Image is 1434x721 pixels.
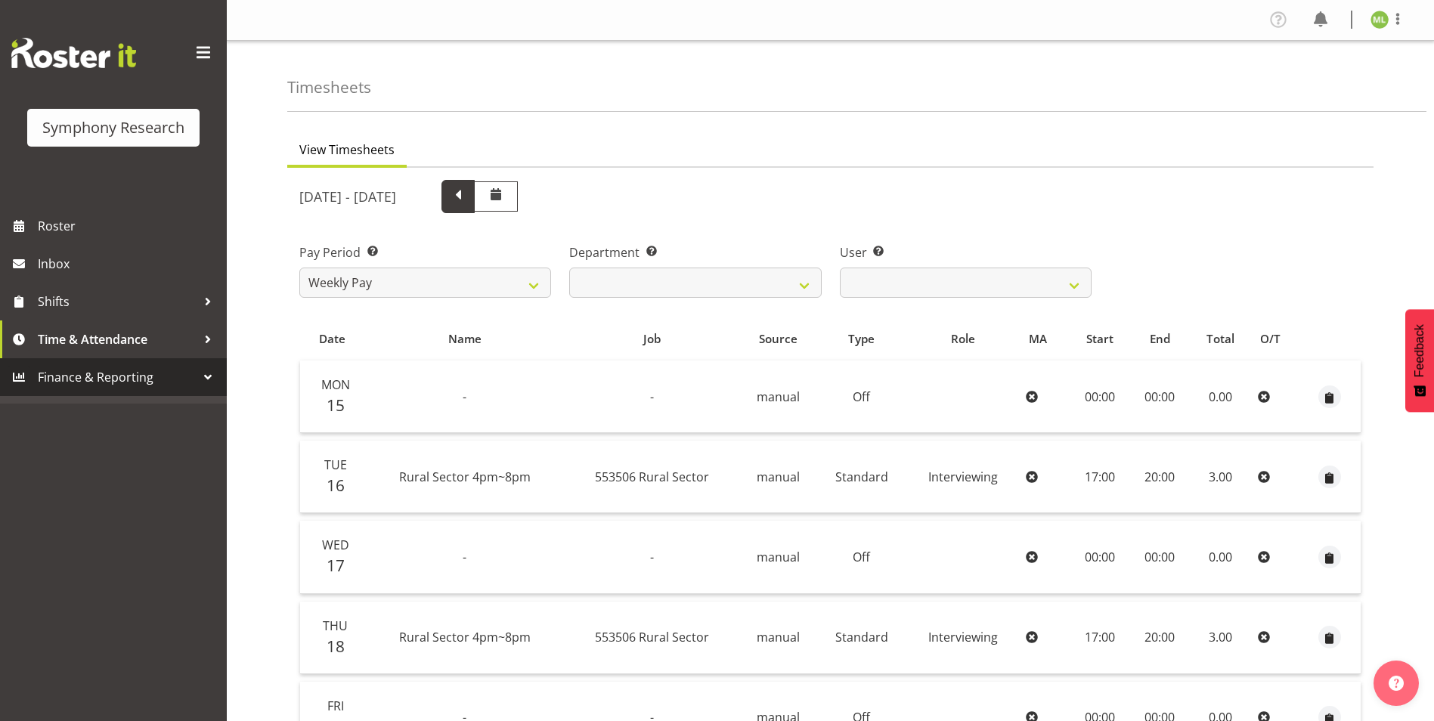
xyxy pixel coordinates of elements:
td: 17:00 [1069,602,1130,674]
span: 17 [327,555,345,576]
span: O/T [1260,330,1281,348]
button: Feedback - Show survey [1405,309,1434,412]
span: - [650,388,654,405]
span: 18 [327,636,345,657]
span: End [1150,330,1170,348]
td: 20:00 [1131,441,1190,513]
span: Shifts [38,290,197,313]
span: Source [759,330,798,348]
label: Pay Period [299,243,551,261]
td: 0.00 [1189,360,1252,433]
img: Rosterit website logo [11,38,136,68]
span: manual [757,549,800,565]
td: 3.00 [1189,441,1252,513]
span: Finance & Reporting [38,366,197,388]
span: Interviewing [928,469,998,485]
td: 00:00 [1131,360,1190,433]
td: 00:00 [1069,360,1130,433]
span: View Timesheets [299,141,395,159]
img: help-xxl-2.png [1389,676,1404,691]
td: 00:00 [1131,521,1190,593]
span: Name [448,330,482,348]
span: Interviewing [928,629,998,645]
span: Thu [323,617,348,634]
span: Mon [321,376,350,393]
span: 15 [327,395,345,416]
td: 20:00 [1131,602,1190,674]
span: 553506 Rural Sector [595,469,709,485]
span: manual [757,629,800,645]
span: Total [1206,330,1234,348]
td: Off [816,360,906,433]
span: Time & Attendance [38,328,197,351]
span: Job [643,330,661,348]
span: Feedback [1413,324,1426,377]
td: Off [816,521,906,593]
span: - [650,549,654,565]
label: User [840,243,1092,261]
span: Roster [38,215,219,237]
td: Standard [816,602,906,674]
span: - [463,388,466,405]
span: - [463,549,466,565]
span: Inbox [38,252,219,275]
td: 3.00 [1189,602,1252,674]
span: Fri [327,698,344,714]
label: Department [569,243,821,261]
span: Type [848,330,875,348]
span: 553506 Rural Sector [595,629,709,645]
span: Rural Sector 4pm~8pm [399,629,531,645]
span: 16 [327,475,345,496]
span: manual [757,469,800,485]
span: Date [319,330,345,348]
img: melissa-lategan11925.jpg [1371,11,1389,29]
td: Standard [816,441,906,513]
h4: Timesheets [287,79,371,96]
span: Role [951,330,975,348]
td: 17:00 [1069,441,1130,513]
h5: [DATE] - [DATE] [299,188,396,205]
span: manual [757,388,800,405]
span: Wed [322,537,349,553]
span: MA [1029,330,1047,348]
td: 0.00 [1189,521,1252,593]
div: Symphony Research [42,116,184,139]
span: Start [1086,330,1113,348]
td: 00:00 [1069,521,1130,593]
span: Tue [324,456,347,473]
span: Rural Sector 4pm~8pm [399,469,531,485]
